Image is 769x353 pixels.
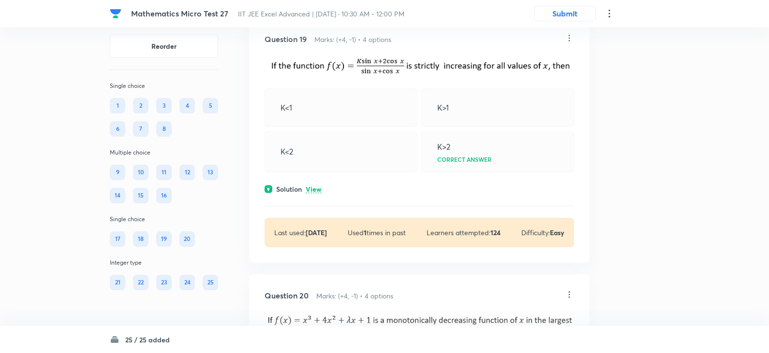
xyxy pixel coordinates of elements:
div: 13 [203,165,218,180]
div: 1 [110,98,125,113]
h6: 25 / 25 added [125,335,170,345]
img: solution.svg [265,185,272,193]
div: 4 [179,98,195,113]
strong: 124 [490,228,501,237]
h5: Question 20 [265,290,309,301]
h5: Question 19 [265,33,307,45]
p: Learners attempted: [427,227,501,238]
div: 23 [156,275,172,290]
h6: Marks: (+4, -1) • 4 options [316,291,393,301]
h6: Marks: (+4, -1) • 4 options [314,34,391,44]
div: 11 [156,165,172,180]
p: View [306,186,322,193]
p: K<2 [281,146,293,157]
p: K>2 [437,141,450,153]
div: 6 [110,121,125,137]
button: Submit [534,6,596,21]
div: 14 [110,188,125,203]
p: K>1 [437,102,449,113]
h6: Solution [276,184,302,194]
div: 18 [133,231,148,247]
p: Integer type [110,258,218,267]
p: Multiple choice [110,148,218,157]
div: 16 [156,188,172,203]
button: Reorder [110,35,218,58]
p: Single choice [110,215,218,224]
div: 15 [133,188,148,203]
p: Used times in past [348,227,406,238]
div: 5 [203,98,218,113]
div: 20 [179,231,195,247]
p: Single choice [110,82,218,90]
div: 25 [203,275,218,290]
p: Difficulty: [521,227,564,238]
div: 19 [156,231,172,247]
img: 27-12-24-04:36:01-PM [265,313,574,338]
div: 12 [179,165,195,180]
strong: Easy [550,228,564,237]
img: 27-12-24-04:29:11-PM [265,56,574,78]
strong: [DATE] [306,228,327,237]
div: 7 [133,121,148,137]
span: Mathematics Micro Test 27 [131,8,228,18]
a: Company Logo [110,8,123,19]
div: 24 [179,275,195,290]
p: Correct answer [437,156,491,162]
div: 8 [156,121,172,137]
div: 9 [110,165,125,180]
p: Last used: [274,227,327,238]
div: 10 [133,165,148,180]
span: IIT JEE Excel Advanced | [DATE] · 10:30 AM - 12:00 PM [238,9,404,18]
div: 2 [133,98,148,113]
img: Company Logo [110,8,121,19]
div: 3 [156,98,172,113]
strong: 1 [364,228,367,237]
p: K<1 [281,102,292,113]
div: 21 [110,275,125,290]
div: 17 [110,231,125,247]
div: 22 [133,275,148,290]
